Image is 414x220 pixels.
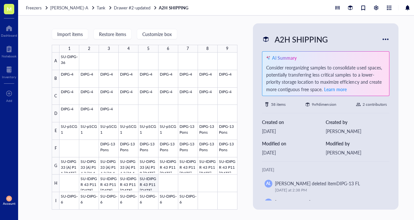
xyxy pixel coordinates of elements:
[97,5,105,11] span: Tank
[2,54,16,58] div: Notebook
[147,45,149,53] div: 5
[52,192,60,210] div: I
[97,5,158,11] a: TankDrawer #2-updated
[52,157,60,175] div: G
[57,31,83,37] span: Import items
[326,128,389,135] div: [PERSON_NAME]
[26,5,49,11] a: Freezers
[52,105,60,122] div: D
[262,167,389,173] div: [DATE]
[363,101,387,108] div: 2 contributors
[275,199,365,206] div: [PERSON_NAME] deleted item
[266,64,385,93] div: Consider reorganizing samples to consolidate used spaces, potentially transferring less critical ...
[272,32,331,46] div: A2H SHIPPING
[137,29,177,39] button: Customize box
[336,199,365,205] div: DIPG-13 Pons
[7,197,11,200] span: CC
[167,45,169,53] div: 6
[336,180,360,187] div: DIPG-13 FL
[206,45,209,53] div: 8
[52,140,60,157] div: F
[127,45,130,53] div: 4
[52,122,60,140] div: E
[2,44,16,58] a: Notebook
[266,181,271,187] span: AL
[52,53,60,70] div: A
[7,5,12,13] span: M
[2,65,16,79] a: Inventory
[99,31,126,37] span: Restore items
[52,88,60,105] div: C
[52,175,60,192] div: H
[326,118,389,126] div: Created by
[324,86,347,92] span: Learn more
[326,140,389,147] div: Modified by
[52,70,60,88] div: B
[50,5,95,11] a: [PERSON_NAME]-A
[262,140,326,147] div: Modified on
[3,202,16,205] div: Account
[266,200,271,205] span: AL
[226,45,228,53] div: 9
[2,75,16,79] div: Inventory
[88,45,90,53] div: 2
[272,54,297,61] div: AI Summary
[68,45,71,53] div: 1
[50,5,88,11] span: [PERSON_NAME]-A
[262,149,326,156] div: [DATE]
[312,101,336,108] div: 9 x 9 dimension
[262,118,326,126] div: Created on
[324,85,347,93] button: Learn more
[275,187,382,193] div: [DATE] at 2:38 PM
[93,29,132,39] button: Restore items
[187,45,189,53] div: 7
[271,101,286,108] div: 58 items
[108,45,110,53] div: 3
[142,31,172,37] span: Customize box
[1,33,17,37] div: Dashboard
[262,128,326,135] div: [DATE]
[326,149,389,156] div: [PERSON_NAME]
[26,5,42,11] span: Freezers
[1,23,17,37] a: Dashboard
[6,99,12,103] div: Add
[114,5,150,11] span: Drawer #2-updated
[159,5,189,11] a: A2H SHIPPING
[275,180,360,187] div: [PERSON_NAME] deleted item
[52,29,88,39] button: Import items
